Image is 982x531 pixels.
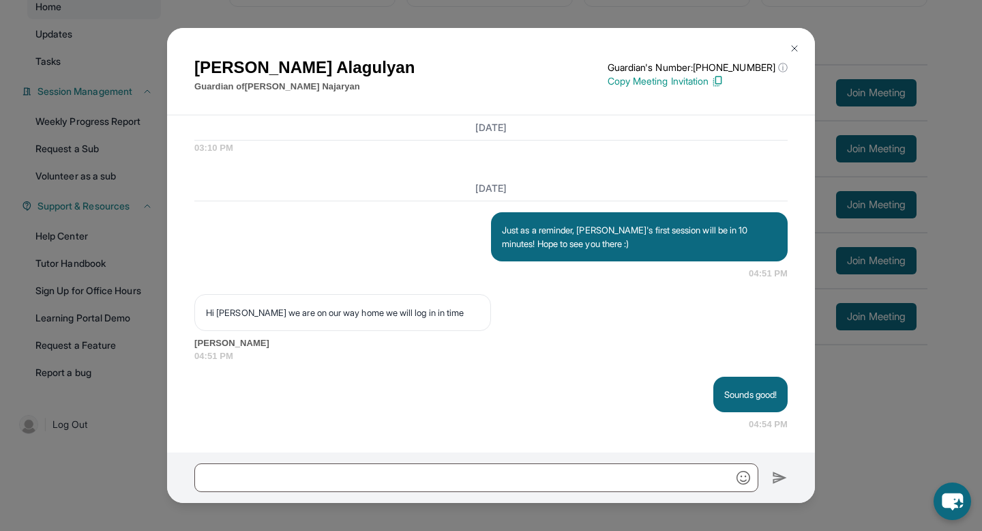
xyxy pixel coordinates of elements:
img: Send icon [772,470,788,486]
p: Just as a reminder, [PERSON_NAME]'s first session will be in 10 minutes! Hope to see you there :) [502,223,777,250]
button: chat-button [934,483,971,520]
img: Copy Icon [711,75,724,87]
h1: [PERSON_NAME] Alagulyan [194,55,415,80]
p: Hi [PERSON_NAME] we are on our way home we will log in in time [206,306,479,319]
h3: [DATE] [194,182,788,195]
h3: [DATE] [194,121,788,134]
span: ⓘ [778,61,788,74]
img: Close Icon [789,43,800,54]
span: 04:54 PM [749,418,788,431]
span: [PERSON_NAME] [194,336,788,350]
span: 04:51 PM [749,267,788,281]
span: 03:10 PM [194,141,788,155]
p: Copy Meeting Invitation [608,74,788,88]
p: Sounds good! [724,388,777,401]
img: Emoji [736,471,750,485]
p: Guardian of [PERSON_NAME] Najaryan [194,80,415,94]
span: 04:51 PM [194,349,788,363]
p: Guardian's Number: [PHONE_NUMBER] [608,61,788,74]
